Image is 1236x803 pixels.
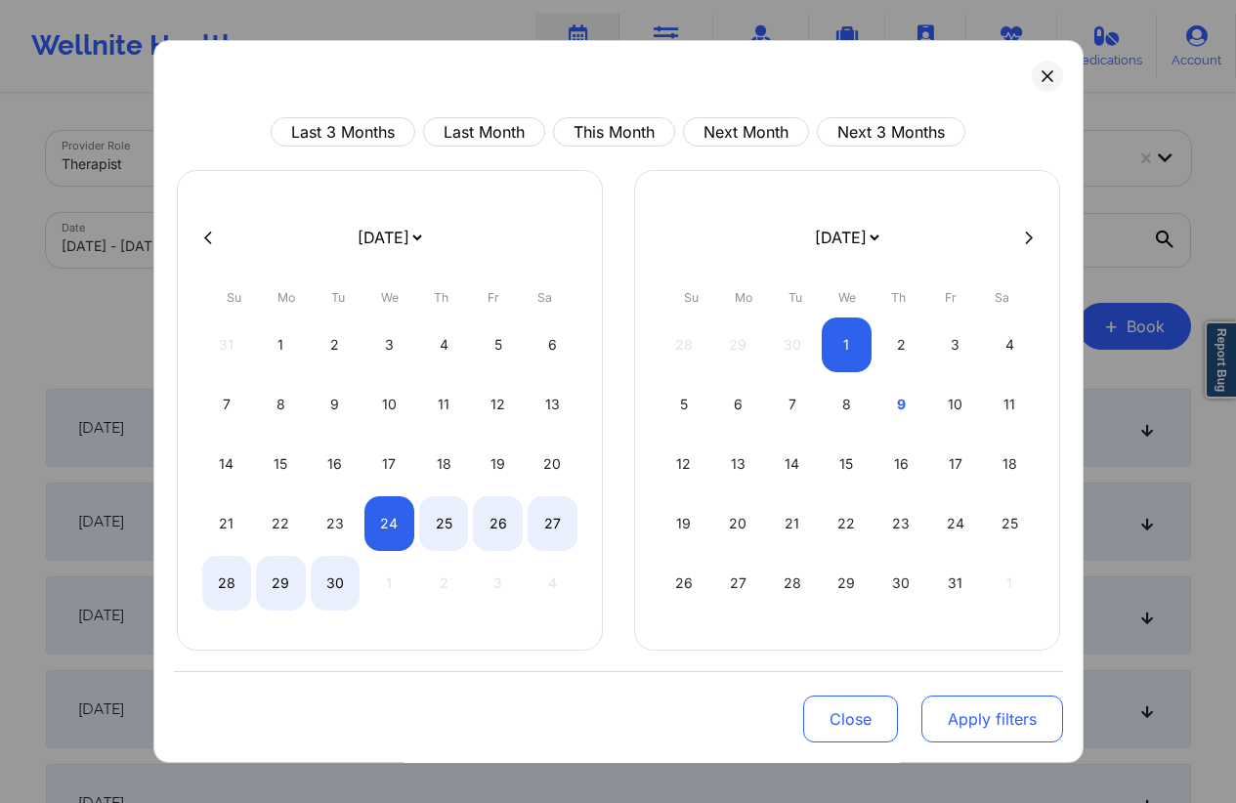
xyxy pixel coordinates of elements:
[331,290,345,305] abbr: Tuesday
[311,496,361,551] div: Tue Sep 23 2025
[768,377,818,432] div: Tue Oct 07 2025
[822,556,872,611] div: Wed Oct 29 2025
[419,437,469,491] div: Thu Sep 18 2025
[528,496,577,551] div: Sat Sep 27 2025
[528,437,577,491] div: Sat Sep 20 2025
[817,117,965,147] button: Next 3 Months
[553,117,675,147] button: This Month
[227,290,241,305] abbr: Sunday
[419,377,469,432] div: Thu Sep 11 2025
[713,556,763,611] div: Mon Oct 27 2025
[788,290,802,305] abbr: Tuesday
[822,437,872,491] div: Wed Oct 15 2025
[876,437,926,491] div: Thu Oct 16 2025
[930,317,980,372] div: Fri Oct 03 2025
[684,290,699,305] abbr: Sunday
[537,290,552,305] abbr: Saturday
[985,496,1035,551] div: Sat Oct 25 2025
[473,496,523,551] div: Fri Sep 26 2025
[423,117,545,147] button: Last Month
[876,377,926,432] div: Thu Oct 09 2025
[768,556,818,611] div: Tue Oct 28 2025
[256,377,306,432] div: Mon Sep 08 2025
[256,556,306,611] div: Mon Sep 29 2025
[256,496,306,551] div: Mon Sep 22 2025
[985,437,1035,491] div: Sat Oct 18 2025
[876,556,926,611] div: Thu Oct 30 2025
[419,496,469,551] div: Thu Sep 25 2025
[311,317,361,372] div: Tue Sep 02 2025
[311,377,361,432] div: Tue Sep 09 2025
[271,117,415,147] button: Last 3 Months
[822,496,872,551] div: Wed Oct 22 2025
[735,290,752,305] abbr: Monday
[256,437,306,491] div: Mon Sep 15 2025
[660,437,709,491] div: Sun Oct 12 2025
[277,290,295,305] abbr: Monday
[713,496,763,551] div: Mon Oct 20 2025
[683,117,809,147] button: Next Month
[930,496,980,551] div: Fri Oct 24 2025
[256,317,306,372] div: Mon Sep 01 2025
[528,377,577,432] div: Sat Sep 13 2025
[921,696,1063,742] button: Apply filters
[822,317,872,372] div: Wed Oct 01 2025
[473,317,523,372] div: Fri Sep 05 2025
[891,290,906,305] abbr: Thursday
[803,696,898,742] button: Close
[381,290,399,305] abbr: Wednesday
[995,290,1009,305] abbr: Saturday
[768,496,818,551] div: Tue Oct 21 2025
[473,377,523,432] div: Fri Sep 12 2025
[202,437,252,491] div: Sun Sep 14 2025
[364,496,414,551] div: Wed Sep 24 2025
[838,290,856,305] abbr: Wednesday
[202,556,252,611] div: Sun Sep 28 2025
[202,496,252,551] div: Sun Sep 21 2025
[660,496,709,551] div: Sun Oct 19 2025
[202,377,252,432] div: Sun Sep 07 2025
[945,290,957,305] abbr: Friday
[930,437,980,491] div: Fri Oct 17 2025
[985,377,1035,432] div: Sat Oct 11 2025
[876,317,926,372] div: Thu Oct 02 2025
[434,290,448,305] abbr: Thursday
[930,556,980,611] div: Fri Oct 31 2025
[713,377,763,432] div: Mon Oct 06 2025
[528,317,577,372] div: Sat Sep 06 2025
[473,437,523,491] div: Fri Sep 19 2025
[930,377,980,432] div: Fri Oct 10 2025
[713,437,763,491] div: Mon Oct 13 2025
[311,556,361,611] div: Tue Sep 30 2025
[660,377,709,432] div: Sun Oct 05 2025
[311,437,361,491] div: Tue Sep 16 2025
[822,377,872,432] div: Wed Oct 08 2025
[364,437,414,491] div: Wed Sep 17 2025
[364,317,414,372] div: Wed Sep 03 2025
[660,556,709,611] div: Sun Oct 26 2025
[419,317,469,372] div: Thu Sep 04 2025
[876,496,926,551] div: Thu Oct 23 2025
[768,437,818,491] div: Tue Oct 14 2025
[488,290,499,305] abbr: Friday
[364,377,414,432] div: Wed Sep 10 2025
[985,317,1035,372] div: Sat Oct 04 2025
